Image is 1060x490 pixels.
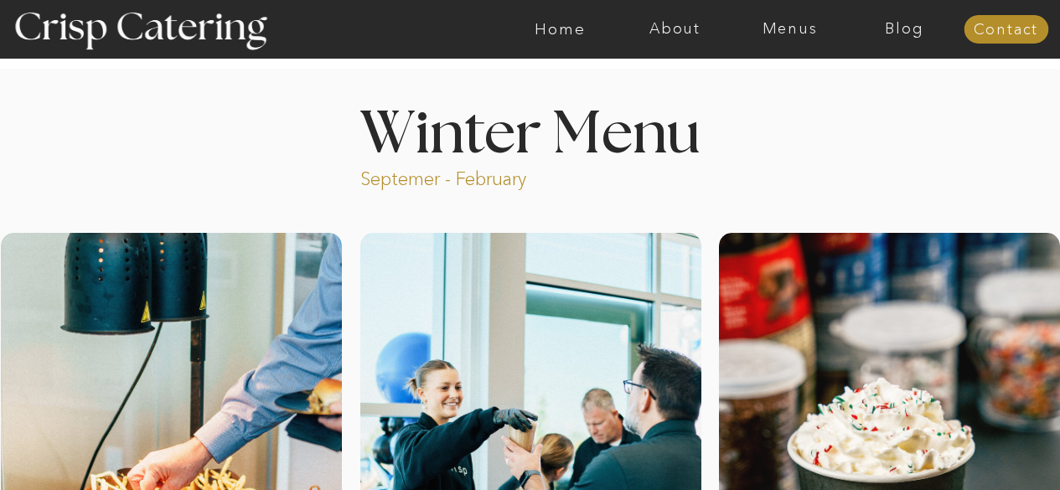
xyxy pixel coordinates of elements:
[618,21,732,38] a: About
[360,167,591,186] p: Septemer - February
[297,106,763,155] h1: Winter Menu
[847,21,962,38] a: Blog
[732,21,847,38] a: Menus
[964,22,1048,39] a: Contact
[892,406,1060,490] iframe: podium webchat widget bubble
[503,21,618,38] a: Home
